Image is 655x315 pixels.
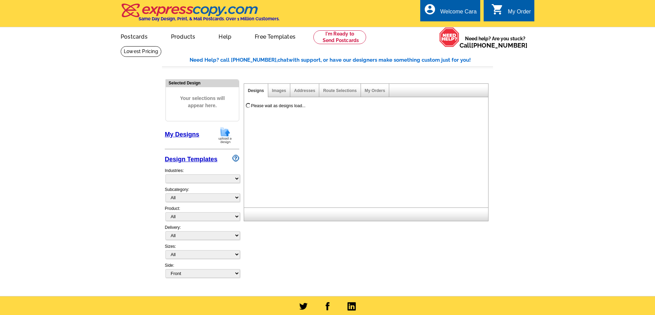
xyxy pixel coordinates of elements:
[110,28,159,44] a: Postcards
[165,164,239,186] div: Industries:
[166,80,239,86] div: Selected Design
[165,243,239,262] div: Sizes:
[365,88,385,93] a: My Orders
[460,42,527,49] span: Call
[245,103,251,108] img: loading...
[491,3,504,16] i: shopping_cart
[471,42,527,49] a: [PHONE_NUMBER]
[165,224,239,243] div: Delivery:
[278,57,289,63] span: chat
[139,16,280,21] h4: Same Day Design, Print, & Mail Postcards. Over 1 Million Customers.
[165,156,218,163] a: Design Templates
[251,103,305,109] div: Please wait as designs load...
[323,88,356,93] a: Route Selections
[440,9,477,18] div: Welcome Cara
[165,262,239,278] div: Side:
[272,88,286,93] a: Images
[491,8,531,16] a: shopping_cart My Order
[208,28,242,44] a: Help
[460,35,531,49] span: Need help? Are you stuck?
[248,88,264,93] a: Designs
[165,186,239,205] div: Subcategory:
[121,8,280,21] a: Same Day Design, Print, & Mail Postcards. Over 1 Million Customers.
[294,88,315,93] a: Addresses
[508,9,531,18] div: My Order
[165,205,239,224] div: Product:
[160,28,206,44] a: Products
[190,56,493,64] div: Need Help? call [PHONE_NUMBER], with support, or have our designers make something custom just fo...
[244,28,306,44] a: Free Templates
[216,126,234,144] img: upload-design
[171,88,234,116] span: Your selections will appear here.
[165,131,199,138] a: My Designs
[424,3,436,16] i: account_circle
[232,155,239,162] img: design-wizard-help-icon.png
[439,27,460,47] img: help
